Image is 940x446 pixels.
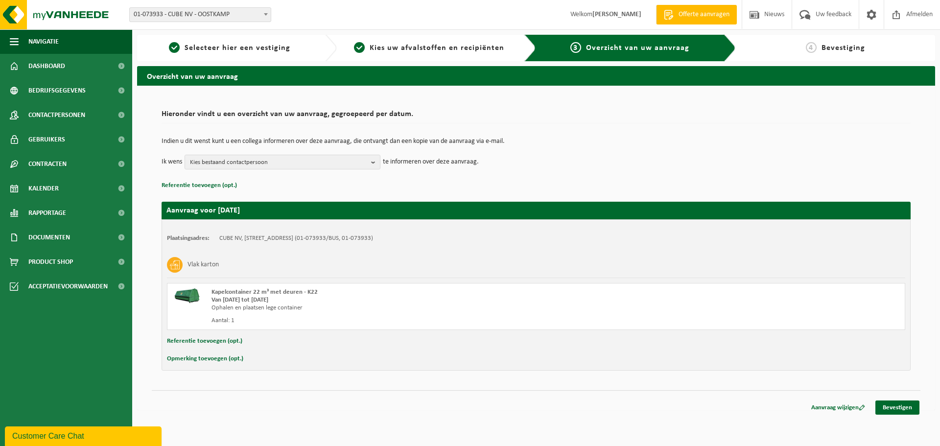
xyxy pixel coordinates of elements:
span: Gebruikers [28,127,65,152]
button: Opmerking toevoegen (opt.) [167,352,243,365]
span: Acceptatievoorwaarden [28,274,108,299]
button: Referentie toevoegen (opt.) [162,179,237,192]
span: 1 [169,42,180,53]
img: HK-XK-22-GN-00.png [172,288,202,303]
span: Contracten [28,152,67,176]
p: te informeren over deze aanvraag. [383,155,479,169]
span: Selecteer hier een vestiging [185,44,290,52]
span: 4 [806,42,817,53]
a: Aanvraag wijzigen [804,400,872,415]
span: Offerte aanvragen [676,10,732,20]
strong: Van [DATE] tot [DATE] [211,297,268,303]
span: Documenten [28,225,70,250]
span: Bedrijfsgegevens [28,78,86,103]
button: Kies bestaand contactpersoon [185,155,380,169]
button: Referentie toevoegen (opt.) [167,335,242,348]
span: Kalender [28,176,59,201]
p: Ik wens [162,155,182,169]
a: Offerte aanvragen [656,5,737,24]
h2: Overzicht van uw aanvraag [137,66,935,85]
span: 01-073933 - CUBE NV - OOSTKAMP [130,8,271,22]
span: Contactpersonen [28,103,85,127]
strong: Plaatsingsadres: [167,235,210,241]
a: Bevestigen [875,400,919,415]
p: Indien u dit wenst kunt u een collega informeren over deze aanvraag, die ontvangt dan een kopie v... [162,138,911,145]
span: Kies uw afvalstoffen en recipiënten [370,44,504,52]
iframe: chat widget [5,424,164,446]
a: 2Kies uw afvalstoffen en recipiënten [342,42,517,54]
span: Product Shop [28,250,73,274]
span: 3 [570,42,581,53]
span: Kies bestaand contactpersoon [190,155,367,170]
span: Overzicht van uw aanvraag [586,44,689,52]
span: Bevestiging [822,44,865,52]
a: 1Selecteer hier een vestiging [142,42,317,54]
h3: Vlak karton [188,257,219,273]
div: Aantal: 1 [211,317,575,325]
span: Kapelcontainer 22 m³ met deuren - K22 [211,289,318,295]
span: Navigatie [28,29,59,54]
td: CUBE NV, [STREET_ADDRESS] (01-073933/BUS, 01-073933) [219,235,373,242]
span: 2 [354,42,365,53]
span: Rapportage [28,201,66,225]
h2: Hieronder vindt u een overzicht van uw aanvraag, gegroepeerd per datum. [162,110,911,123]
div: Ophalen en plaatsen lege container [211,304,575,312]
span: Dashboard [28,54,65,78]
strong: Aanvraag voor [DATE] [166,207,240,214]
span: 01-073933 - CUBE NV - OOSTKAMP [129,7,271,22]
strong: [PERSON_NAME] [592,11,641,18]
